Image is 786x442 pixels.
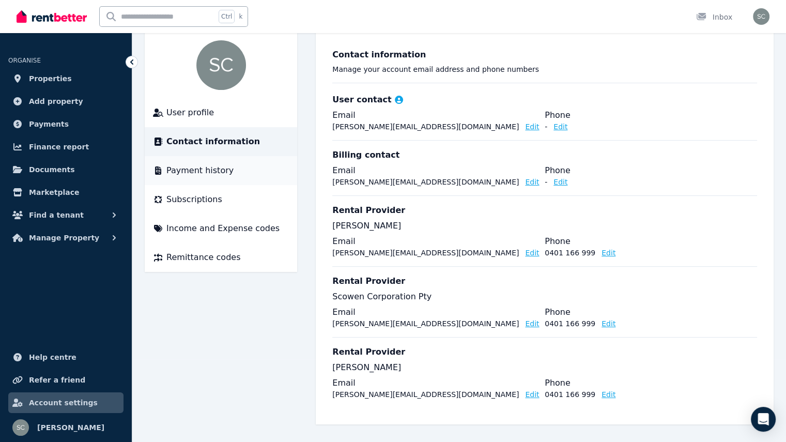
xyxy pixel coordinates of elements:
[8,57,41,64] span: ORGANISE
[553,177,567,187] button: Edit
[332,64,757,74] p: Manage your account email address and phone numbers
[545,121,547,132] p: -
[153,193,289,206] a: Subscriptions
[8,392,124,413] a: Account settings
[29,397,98,409] span: Account settings
[525,248,539,258] button: Edit
[751,407,776,432] div: Open Intercom Messenger
[166,106,214,119] span: User profile
[545,318,595,329] p: 0401 166 999
[602,318,615,329] button: Edit
[602,389,615,400] button: Edit
[545,306,757,318] legend: Phone
[8,114,124,134] a: Payments
[545,235,757,248] legend: Phone
[525,389,539,400] button: Edit
[153,164,289,177] a: Payment history
[332,177,519,187] p: [PERSON_NAME][EMAIL_ADDRESS][DOMAIN_NAME]
[8,159,124,180] a: Documents
[753,8,769,25] img: Scott Clark
[196,40,246,90] img: Scott Clark
[37,421,104,434] span: [PERSON_NAME]
[8,347,124,368] a: Help centre
[332,389,519,400] p: [PERSON_NAME][EMAIL_ADDRESS][DOMAIN_NAME]
[332,235,545,248] legend: Email
[696,12,732,22] div: Inbox
[29,374,85,386] span: Refer a friend
[153,222,289,235] a: Income and Expense codes
[8,370,124,390] a: Refer a friend
[166,164,234,177] span: Payment history
[166,251,240,264] span: Remittance codes
[8,205,124,225] button: Find a tenant
[332,306,545,318] legend: Email
[332,204,405,217] h3: Rental Provider
[166,222,280,235] span: Income and Expense codes
[545,177,547,187] p: -
[153,251,289,264] a: Remittance codes
[525,318,539,329] button: Edit
[602,248,615,258] button: Edit
[29,163,75,176] span: Documents
[29,186,79,199] span: Marketplace
[29,141,89,153] span: Finance report
[153,106,289,119] a: User profile
[525,121,539,132] button: Edit
[29,72,72,85] span: Properties
[8,227,124,248] button: Manage Property
[545,164,757,177] legend: Phone
[332,377,545,389] legend: Email
[332,94,391,106] h3: User contact
[332,49,757,61] h3: Contact information
[553,121,567,132] button: Edit
[332,121,519,132] p: [PERSON_NAME][EMAIL_ADDRESS][DOMAIN_NAME]
[525,177,539,187] button: Edit
[545,248,595,258] p: 0401 166 999
[8,182,124,203] a: Marketplace
[29,351,76,363] span: Help centre
[17,9,87,24] img: RentBetter
[166,135,260,148] span: Contact information
[332,149,399,161] h3: Billing contact
[332,361,757,374] p: [PERSON_NAME]
[332,346,405,358] h3: Rental Provider
[29,95,83,108] span: Add property
[8,91,124,112] a: Add property
[545,109,757,121] legend: Phone
[332,164,545,177] legend: Email
[219,10,235,23] span: Ctrl
[332,275,405,287] h3: Rental Provider
[29,209,84,221] span: Find a tenant
[29,232,99,244] span: Manage Property
[12,419,29,436] img: Scott Clark
[332,291,757,303] p: Scowen Corporation Pty
[239,12,242,21] span: k
[153,135,289,148] a: Contact information
[8,68,124,89] a: Properties
[545,377,757,389] legend: Phone
[332,318,519,329] p: [PERSON_NAME][EMAIL_ADDRESS][DOMAIN_NAME]
[332,220,757,232] p: [PERSON_NAME]
[332,109,545,121] legend: Email
[332,248,519,258] p: [PERSON_NAME][EMAIL_ADDRESS][DOMAIN_NAME]
[29,118,69,130] span: Payments
[166,193,222,206] span: Subscriptions
[545,389,595,400] p: 0401 166 999
[8,136,124,157] a: Finance report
